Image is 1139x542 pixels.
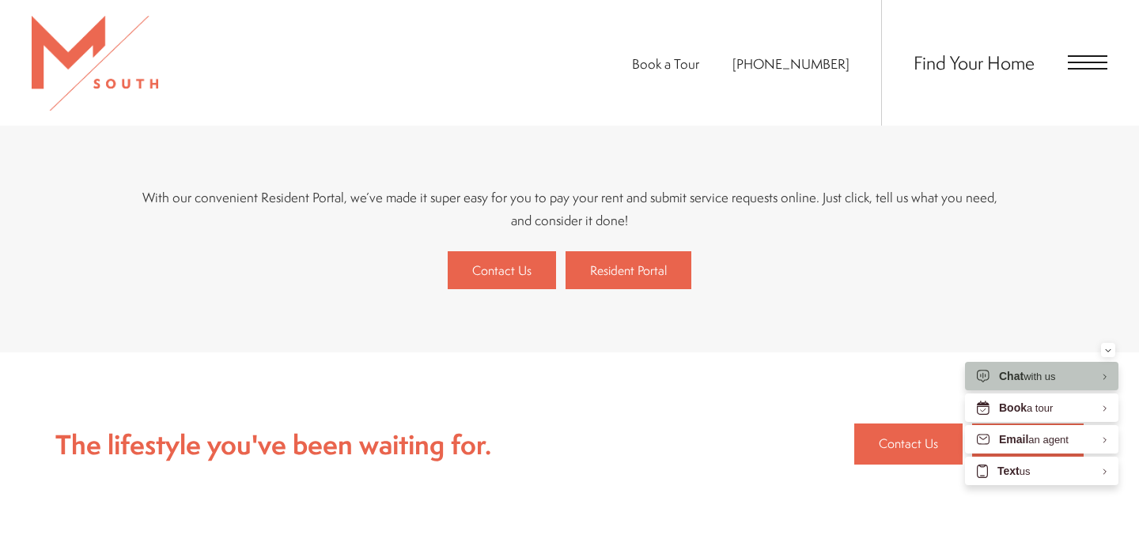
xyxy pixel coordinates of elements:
a: Contact Us [448,251,556,289]
a: Find Your Home [914,50,1035,75]
a: Book a Tour [632,55,699,73]
a: Contact Us [854,423,963,465]
span: Contact Us [472,262,532,279]
img: MSouth [32,16,158,111]
p: With our convenient Resident Portal, we’ve made it super easy for you to pay your rent and submit... [134,186,1005,231]
span: [PHONE_NUMBER] [732,55,850,73]
a: Resident Portal [566,251,691,289]
span: Resident Portal [590,262,667,279]
p: The lifestyle you've been waiting for. [55,423,491,466]
span: Contact Us [879,434,938,454]
a: Call Us at 813-570-8014 [732,55,850,73]
button: Open Menu [1068,55,1107,70]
